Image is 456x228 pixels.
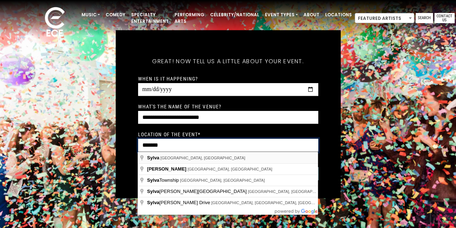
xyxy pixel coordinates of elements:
span: [PERSON_NAME][GEOGRAPHIC_DATA] [147,189,248,194]
a: Event Types [262,9,301,21]
label: When is it happening? [138,75,198,82]
a: Celebrity/National [207,9,262,21]
img: ece_new_logo_whitev2-1.png [37,5,73,40]
span: Sylva [147,177,159,183]
a: Music [79,9,103,21]
span: Sylva [147,155,159,160]
span: [GEOGRAPHIC_DATA], [GEOGRAPHIC_DATA], [GEOGRAPHIC_DATA] [211,201,340,205]
a: Locations [322,9,355,21]
a: Performing Arts [172,9,207,27]
a: Comedy [103,9,128,21]
a: About [301,9,322,21]
span: Township [147,177,180,183]
a: Contact Us [434,13,455,23]
a: Search [416,13,433,23]
span: Featured Artists [355,13,414,23]
label: What's the name of the venue? [138,103,221,109]
span: [PERSON_NAME] Drive [147,200,211,205]
span: [PERSON_NAME] [147,166,186,172]
a: Specialty Entertainment [128,9,172,27]
span: Sylva [147,200,159,205]
span: [GEOGRAPHIC_DATA], [GEOGRAPHIC_DATA] [160,156,245,160]
span: [GEOGRAPHIC_DATA], [GEOGRAPHIC_DATA] [180,178,265,182]
span: [GEOGRAPHIC_DATA], [GEOGRAPHIC_DATA], [GEOGRAPHIC_DATA] [248,189,376,194]
span: [GEOGRAPHIC_DATA], [GEOGRAPHIC_DATA] [187,167,272,171]
span: Sylva [147,189,159,194]
span: Featured Artists [355,13,414,23]
h5: Great! Now tell us a little about your event. [138,48,318,74]
label: Location of the event [138,131,201,137]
